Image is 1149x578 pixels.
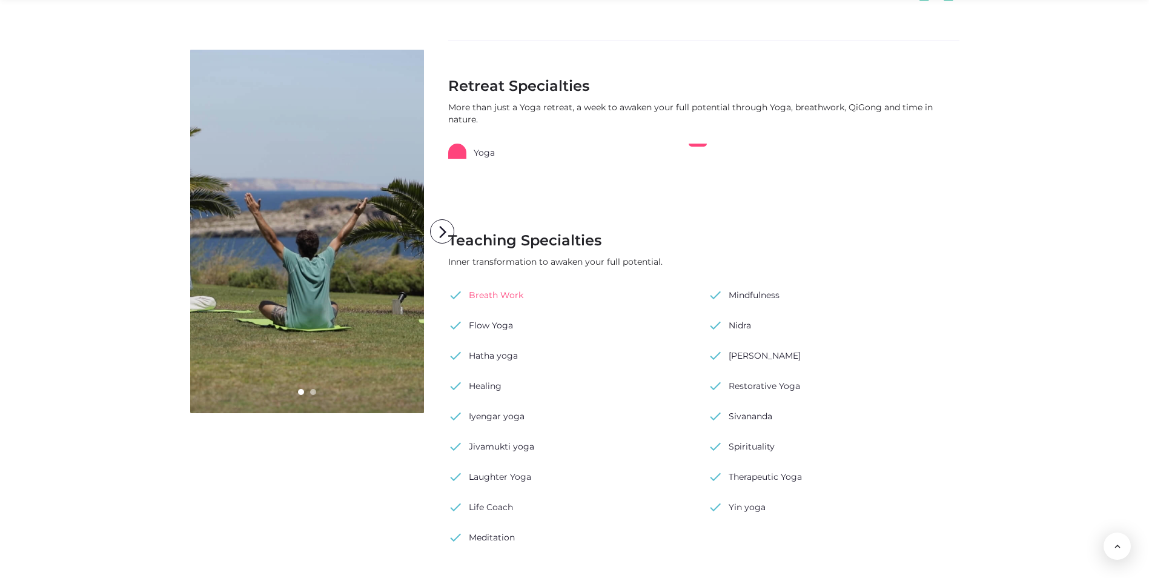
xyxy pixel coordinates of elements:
[448,256,959,268] div: Inner transformation to awaken your full potential.
[708,286,780,304] a: check Mindfulness
[448,316,513,334] a: check Flow Yoga
[708,407,723,425] span: check
[448,347,518,365] a: check Hatha yoga
[448,407,463,425] span: check
[448,231,959,250] h3: Teaching Specialties
[708,377,723,395] span: check
[448,528,463,546] span: check
[448,286,463,304] span: check
[448,528,515,546] a: check Meditation
[448,437,534,456] a: check Jivamukti yoga
[708,316,751,334] a: check Nidra
[708,286,723,304] span: check
[448,468,463,486] span: check
[708,437,775,456] a: check Spirituality
[448,144,735,159] a: Yoga
[708,468,802,486] a: check Therapeutic Yoga
[708,377,800,395] a: check Restorative Yoga
[448,407,525,425] a: check Iyengar yoga
[708,407,772,425] a: check Sivananda
[448,377,502,395] a: check Healing
[448,77,959,95] h3: Retreat Specialties
[708,347,723,365] span: check
[448,286,523,304] a: check Breath Work
[448,498,513,516] a: check Life Coach
[448,316,463,334] span: check
[431,220,455,244] i: arrow_forward_ios
[708,437,723,456] span: check
[708,347,801,365] a: check [PERSON_NAME]
[448,498,463,516] span: check
[708,498,766,516] a: check Yin yoga
[708,468,723,486] span: check
[448,101,959,125] div: More than just a Yoga retreat, a week to awaken your full potential through Yoga, breathwork, QiG...
[708,498,723,516] span: check
[708,316,723,334] span: check
[448,468,531,486] a: check Laughter Yoga
[448,347,463,365] span: check
[448,377,463,395] span: check
[448,437,463,456] span: check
